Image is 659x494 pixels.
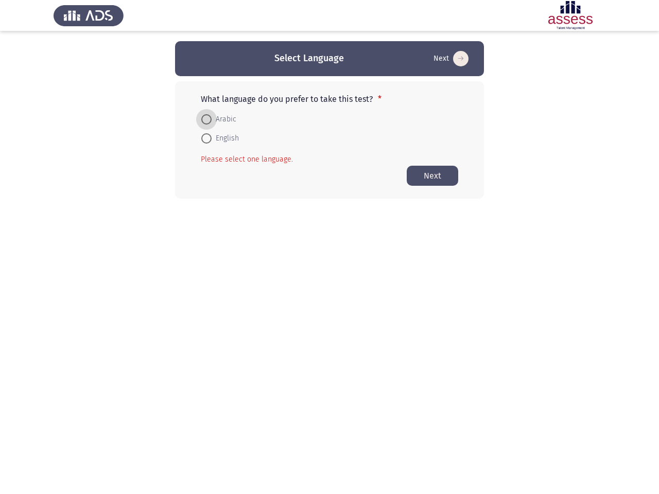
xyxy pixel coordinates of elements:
button: Start assessment [407,166,458,186]
span: Arabic [212,113,236,126]
img: Assess Talent Management logo [54,1,124,30]
button: Start assessment [430,50,472,67]
span: English [212,132,239,145]
img: Assessment logo of ASSESS Focus 4 Module Assessment [535,1,605,30]
mat-error: Please select one language. [201,153,458,166]
h3: Select Language [274,52,344,65]
p: What language do you prefer to take this test? [201,94,458,104]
